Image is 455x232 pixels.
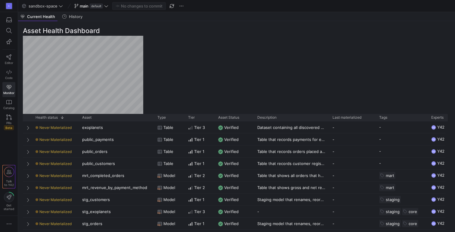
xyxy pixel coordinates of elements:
[4,203,14,211] span: Get started
[431,173,436,178] div: YPS
[254,145,329,157] div: Table that records orders placed at the Space Fuel Shop.
[379,145,381,157] span: -
[163,146,173,157] span: Table
[329,157,376,169] div: -
[4,125,14,130] span: Beta
[188,137,193,142] img: Tier 1 - Critical
[194,194,204,206] span: Tier 1
[409,209,417,214] span: core
[254,133,329,145] div: Table that records payments for every order placed at the Space Fuel Shop. There should be one pa...
[157,115,166,120] span: Type
[224,182,239,194] span: Verified
[218,173,223,178] img: Verified
[6,121,11,125] span: PRs
[194,218,204,230] span: Tier 1
[224,206,239,218] span: Verified
[188,173,193,178] img: Tier 2 - Important
[69,15,82,19] span: History
[36,115,58,120] span: Health status
[39,149,72,154] span: Never Materialized
[218,115,239,120] span: Asset Status
[431,185,436,190] div: YPS
[224,218,239,230] span: Verified
[431,115,444,120] span: Experts
[194,134,204,145] span: Tier 1
[431,161,436,166] div: YPS
[218,161,223,166] img: Verified
[379,115,387,120] span: Tags
[5,76,13,80] span: Code
[73,2,110,10] button: maindefault
[188,197,193,202] img: Tier 1 - Critical
[379,157,381,169] span: -
[224,122,239,133] span: Verified
[431,149,436,154] div: YPS
[4,179,14,187] span: Talk to Y42
[386,185,394,190] span: mart
[386,221,400,226] span: staging
[329,145,376,157] div: -
[79,133,154,145] div: public_payments
[79,194,154,205] div: stg_customers
[218,185,223,190] img: Verified
[254,218,329,229] div: Staging model that renames, reorders, and processes columns of the orders table.
[218,125,223,130] img: Verified
[254,194,329,205] div: Staging model that renames, reorders, and processes columns of the customers table.
[39,137,72,142] span: Never Materialized
[224,194,239,206] span: Verified
[39,209,72,214] span: Never Materialized
[82,115,91,120] span: Asset
[39,185,72,190] span: Never Materialized
[333,115,361,120] span: Last materialized
[431,221,436,226] div: YPS
[39,197,72,202] span: Never Materialized
[329,218,376,229] div: -
[254,169,329,181] div: Table that shows all orders that have been completed. This means that both \`order_status\` and \...
[329,169,376,181] div: -
[386,197,400,202] span: staging
[257,115,277,120] span: Description
[224,134,239,145] span: Verified
[224,158,239,169] span: Verified
[90,4,103,8] span: default
[2,67,15,82] a: Code
[79,206,154,217] div: stg_exoplanets
[218,149,223,154] img: Verified
[79,157,154,169] div: public_customers
[224,146,239,157] span: Verified
[329,121,376,133] div: -
[6,3,12,9] div: D
[188,115,195,120] span: Tier
[27,15,55,19] span: Current Health
[188,125,193,130] img: Tier 3 - Regular
[431,125,436,130] div: YPS
[188,161,193,166] img: Tier 1 - Critical
[3,165,15,188] a: Talkto Y42
[254,206,329,217] div: -
[79,218,154,229] div: stg_orders
[386,173,394,178] span: mart
[329,206,376,217] div: -
[194,206,205,218] span: Tier 3
[39,221,72,226] span: Never Materialized
[163,170,175,182] span: Model
[194,182,205,194] span: Tier 2
[194,122,205,133] span: Tier 3
[386,209,400,214] span: staging
[218,137,223,142] img: Verified
[80,4,88,8] span: main
[163,134,173,145] span: Table
[163,122,173,133] span: Table
[2,82,15,97] a: Monitor
[3,106,14,110] span: Catalog
[79,121,154,133] div: exoplanets
[254,157,329,169] div: Table that records customer registrations of the Space Fuel Shop.
[163,158,173,169] span: Table
[39,125,72,130] span: Never Materialized
[2,97,15,112] a: Catalog
[5,61,13,65] span: Editor
[3,91,14,95] span: Monitor
[163,218,175,230] span: Model
[218,221,223,226] img: Verified
[188,149,193,154] img: Tier 1 - Critical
